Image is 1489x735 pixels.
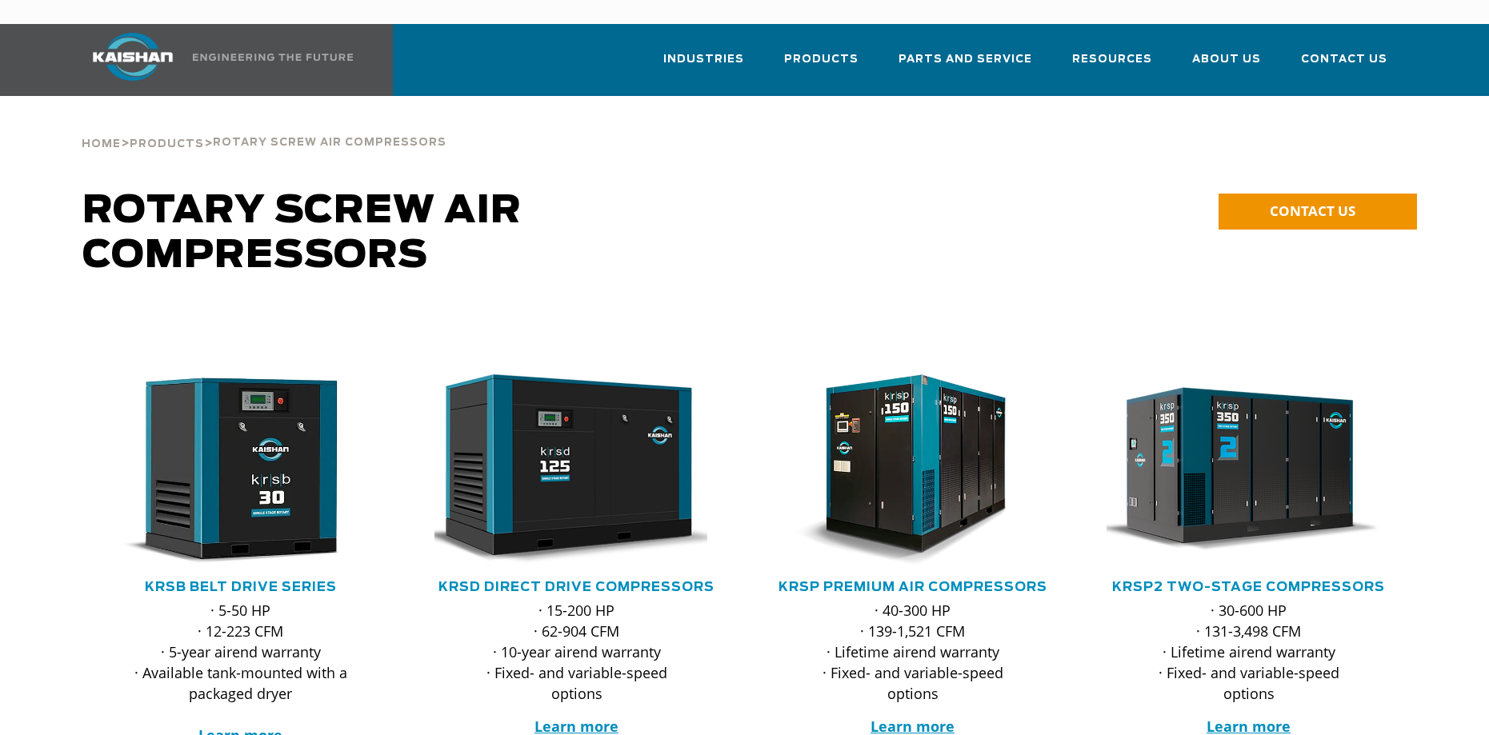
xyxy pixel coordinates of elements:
[1270,202,1355,220] span: CONTACT US
[466,600,687,704] p: · 15-200 HP · 62-904 CFM · 10-year airend warranty · Fixed- and variable-speed options
[1192,38,1261,93] a: About Us
[779,581,1047,593] a: KRSP Premium Air Compressors
[1072,38,1152,93] a: Resources
[899,38,1032,93] a: Parts and Service
[82,96,446,157] div: > >
[1107,374,1391,566] div: krsp350
[1095,374,1379,566] img: krsp350
[803,600,1023,704] p: · 40-300 HP · 139-1,521 CFM · Lifetime airend warranty · Fixed- and variable-speed options
[82,139,121,150] span: Home
[434,374,719,566] div: krsd125
[130,136,204,150] a: Products
[1219,194,1417,230] a: CONTACT US
[73,33,193,81] img: kaishan logo
[771,374,1055,566] div: krsp150
[145,581,337,593] a: KRSB Belt Drive Series
[422,374,707,566] img: krsd125
[663,38,744,93] a: Industries
[784,50,859,69] span: Products
[82,136,121,150] a: Home
[784,38,859,93] a: Products
[1192,50,1261,69] span: About Us
[1112,581,1385,593] a: KRSP2 Two-Stage Compressors
[130,139,204,150] span: Products
[759,374,1043,566] img: krsp150
[1301,50,1387,69] span: Contact Us
[213,138,446,148] span: Rotary Screw Air Compressors
[663,50,744,69] span: Industries
[438,581,714,593] a: KRSD Direct Drive Compressors
[73,24,356,96] a: Kaishan USA
[1139,600,1359,704] p: · 30-600 HP · 131-3,498 CFM · Lifetime airend warranty · Fixed- and variable-speed options
[1301,38,1387,93] a: Contact Us
[1072,50,1152,69] span: Resources
[899,50,1032,69] span: Parts and Service
[82,192,522,275] span: Rotary Screw Air Compressors
[193,54,353,61] img: Engineering the future
[98,374,383,566] div: krsb30
[86,374,371,566] img: krsb30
